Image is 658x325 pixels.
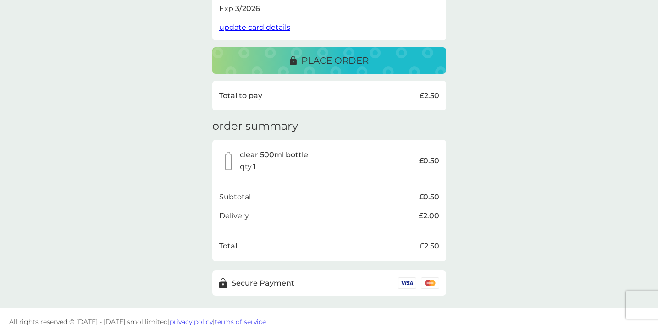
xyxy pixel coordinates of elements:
[219,23,290,32] span: update card details
[219,191,251,203] p: Subtotal
[219,3,233,15] p: Exp
[212,47,446,74] button: place order
[420,90,439,102] p: £2.50
[240,149,308,161] p: clear 500ml bottle
[219,90,262,102] p: Total to pay
[253,161,256,173] p: 1
[419,155,439,167] p: £0.50
[235,3,260,15] p: 3 / 2026
[301,53,369,68] p: place order
[232,277,294,289] p: Secure Payment
[219,210,249,222] p: Delivery
[419,191,439,203] p: £0.50
[240,161,252,173] p: qty
[219,240,237,252] p: Total
[420,240,439,252] p: £2.50
[219,22,290,33] button: update card details
[419,210,439,222] p: £2.00
[212,120,298,133] h3: order summary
